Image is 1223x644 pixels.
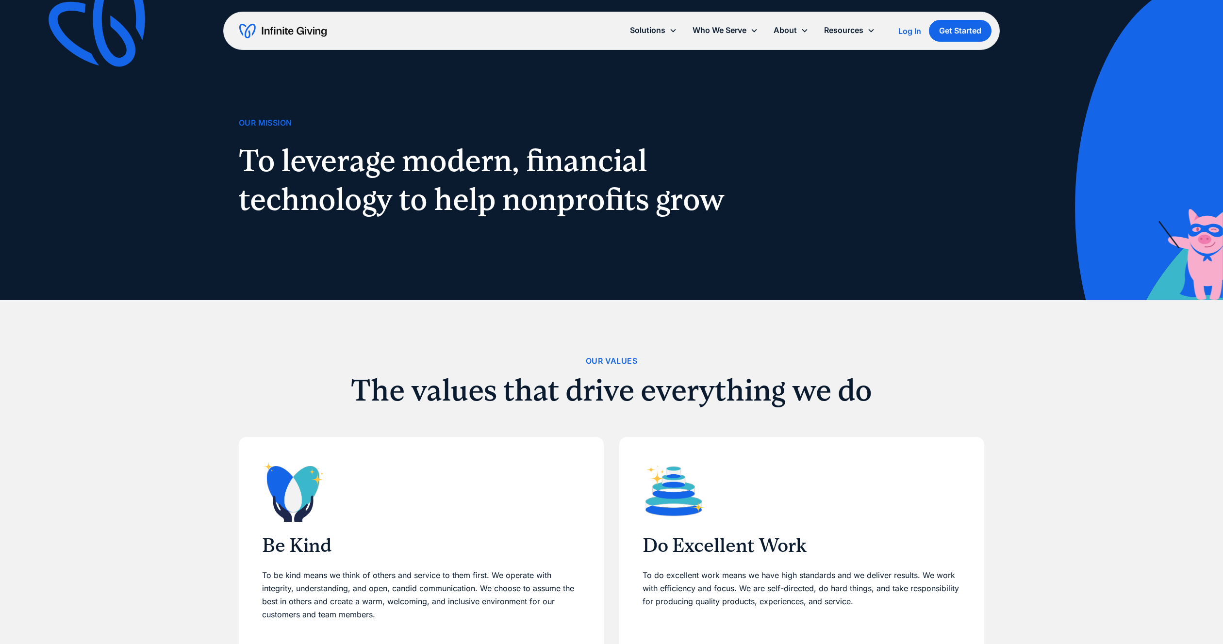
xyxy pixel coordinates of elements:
a: Get Started [929,20,992,42]
div: About [766,20,816,41]
div: Resources [816,20,883,41]
h1: To leverage modern, financial technology to help nonprofits grow [239,141,736,219]
div: Log In [898,27,921,35]
a: home [239,23,327,39]
a: Log In [898,25,921,37]
div: Solutions [630,24,665,37]
h2: The values that drive everything we do [239,375,984,405]
div: Resources [824,24,863,37]
div: About [774,24,797,37]
div: Our Values [586,354,637,368]
h3: Be Kind [262,534,580,557]
div: Our Mission [239,116,292,129]
p: To be kind means we think of others and service to them first. We operate with integrity, underst... [262,569,580,622]
div: Solutions [622,20,685,41]
div: Who We Serve [693,24,746,37]
p: To do excellent work means we have high standards and we deliver results. We work with efficiency... [643,569,961,622]
div: Who We Serve [685,20,766,41]
h3: Do Excellent Work [643,534,961,557]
